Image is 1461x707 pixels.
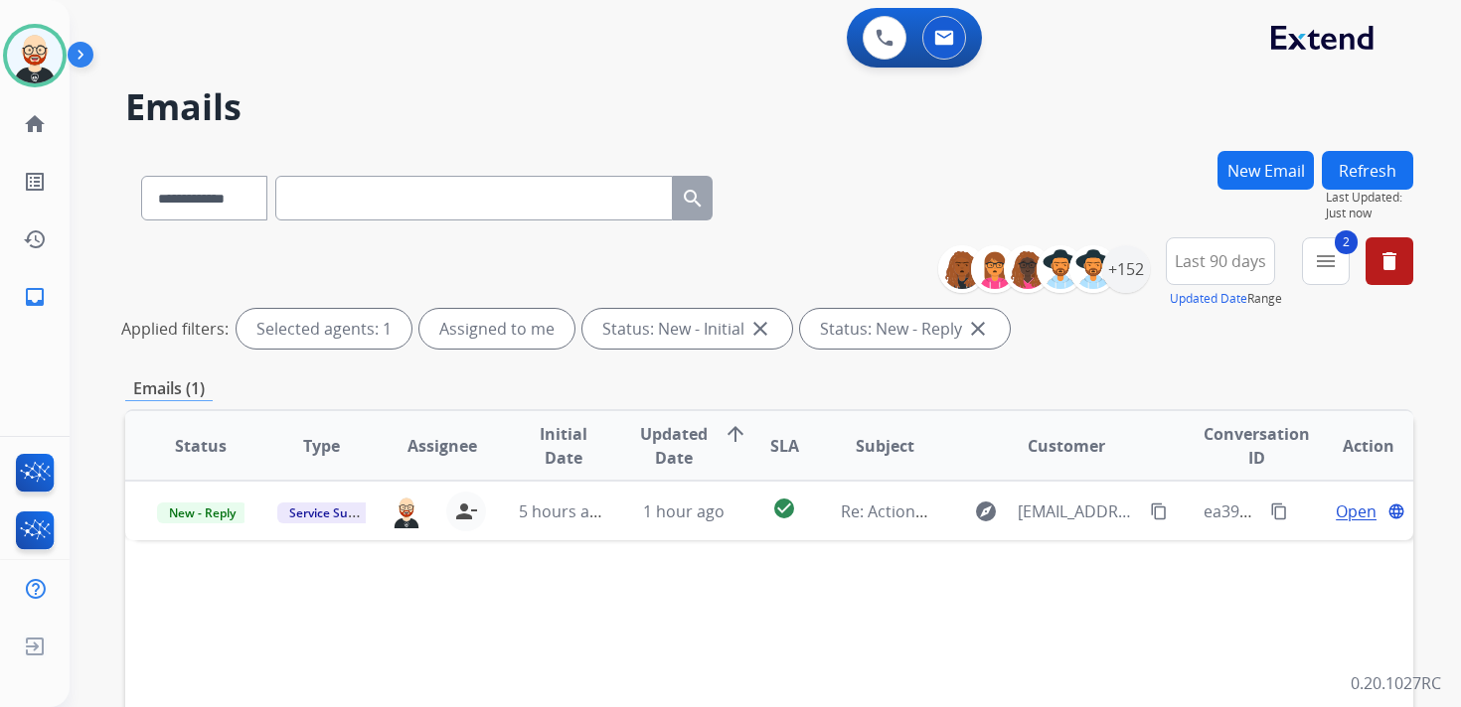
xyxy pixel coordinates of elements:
span: Range [1170,290,1282,307]
img: agent-avatar [391,494,422,527]
span: SLA [770,434,799,458]
span: Last Updated: [1326,190,1413,206]
span: 5 hours ago [519,500,608,522]
mat-icon: content_copy [1270,502,1288,520]
mat-icon: delete [1378,249,1401,273]
mat-icon: person_remove [454,499,478,523]
mat-icon: close [966,317,990,341]
span: Customer [1028,434,1105,458]
mat-icon: check_circle [772,496,796,520]
mat-icon: language [1387,502,1405,520]
div: Status: New - Initial [582,309,792,349]
span: Type [303,434,340,458]
mat-icon: list_alt [23,170,47,194]
img: avatar [7,28,63,83]
span: Status [175,434,227,458]
mat-icon: home [23,112,47,136]
span: 2 [1335,230,1358,254]
mat-icon: history [23,227,47,251]
h2: Emails [125,87,1413,127]
p: 0.20.1027RC [1351,671,1441,695]
div: Selected agents: 1 [237,309,411,349]
button: 2 [1302,237,1350,285]
mat-icon: menu [1314,249,1338,273]
mat-icon: explore [974,499,998,523]
span: Updated Date [640,422,708,470]
mat-icon: arrow_upward [724,422,747,446]
span: 1 hour ago [643,500,725,522]
span: [EMAIL_ADDRESS][DOMAIN_NAME] [1018,499,1139,523]
mat-icon: inbox [23,285,47,309]
span: Assignee [407,434,477,458]
span: New - Reply [157,502,247,523]
p: Emails (1) [125,376,213,401]
span: Last 90 days [1175,257,1266,265]
mat-icon: close [748,317,772,341]
span: Open [1336,499,1377,523]
mat-icon: content_copy [1150,502,1168,520]
div: +152 [1102,245,1150,293]
mat-icon: search [681,187,705,211]
p: Applied filters: [121,317,229,341]
button: New Email [1217,151,1314,190]
button: Updated Date [1170,291,1247,307]
span: Service Support [277,502,391,523]
div: Status: New - Reply [800,309,1010,349]
button: Refresh [1322,151,1413,190]
span: Subject [856,434,914,458]
span: Conversation ID [1204,422,1310,470]
span: Initial Date [519,422,606,470]
th: Action [1292,411,1413,481]
button: Last 90 days [1166,237,1275,285]
span: Just now [1326,206,1413,221]
div: Assigned to me [419,309,574,349]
